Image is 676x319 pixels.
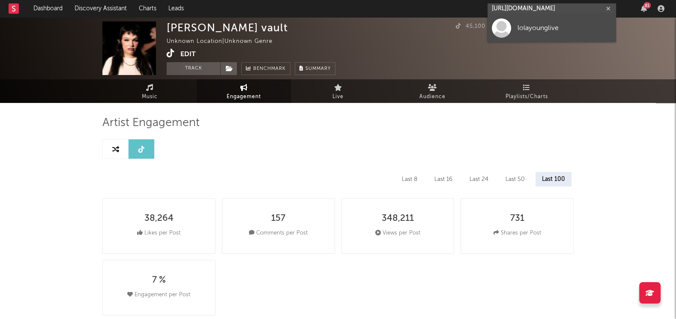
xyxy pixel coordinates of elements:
[494,228,541,238] div: Shares per Post
[167,21,288,34] div: [PERSON_NAME] vault
[488,3,616,14] input: Search for artists
[479,79,574,103] a: Playlists/Charts
[643,2,651,9] div: 81
[271,214,285,224] div: 157
[305,66,331,71] span: Summary
[456,24,485,29] span: 45,100
[241,62,290,75] a: Benchmark
[102,118,200,128] span: Artist Engagement
[180,49,196,60] button: Edit
[249,228,308,238] div: Comments per Post
[382,214,414,224] div: 348,211
[428,172,459,187] div: Last 16
[142,92,158,102] span: Music
[463,172,495,187] div: Last 24
[332,92,344,102] span: Live
[375,228,420,238] div: Views per Post
[385,79,479,103] a: Audience
[295,62,335,75] button: Summary
[152,275,166,286] div: 7 %
[144,214,173,224] div: 38,264
[535,172,571,187] div: Last 100
[102,79,197,103] a: Music
[506,92,548,102] span: Playlists/Charts
[641,5,647,12] button: 81
[291,79,385,103] a: Live
[253,64,286,74] span: Benchmark
[499,172,531,187] div: Last 50
[510,214,524,224] div: 731
[419,92,446,102] span: Audience
[227,92,261,102] span: Engagement
[488,14,616,42] a: lolayounglive
[137,228,180,238] div: Likes per Post
[517,23,612,33] div: lolayounglive
[127,290,190,300] div: Engagement per Post
[395,172,424,187] div: Last 8
[167,62,220,75] button: Track
[167,36,282,47] div: Unknown Location | Unknown Genre
[197,79,291,103] a: Engagement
